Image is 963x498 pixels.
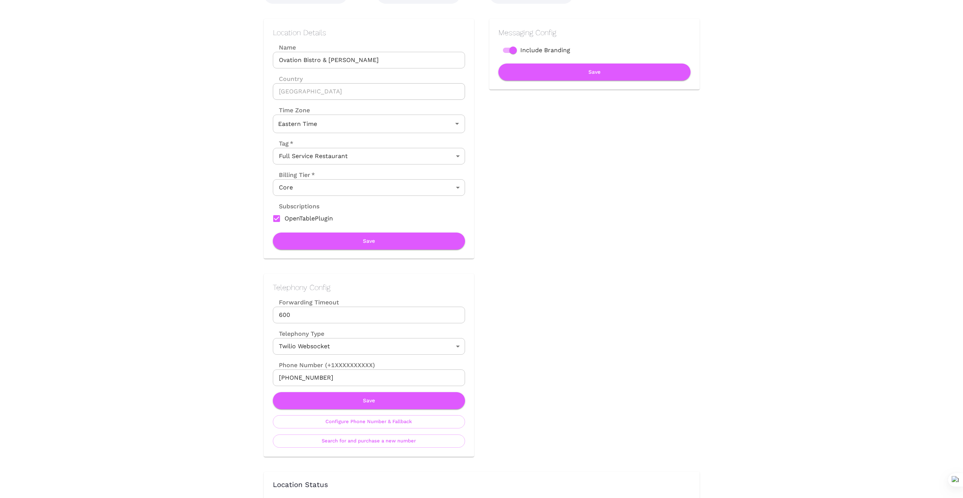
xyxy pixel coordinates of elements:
button: Save [273,392,465,409]
h3: Location Status [273,481,691,489]
h2: Telephony Config [273,283,465,292]
button: Configure Phone Number & Fallback [273,415,465,428]
button: Save [498,64,691,81]
label: Subscriptions [273,202,319,211]
div: Core [273,179,465,196]
label: Country [273,74,465,83]
label: Name [273,43,465,52]
label: Billing Tier [273,171,315,179]
button: Open [452,118,462,129]
label: Phone Number (+1XXXXXXXXXX) [273,361,465,369]
h2: Messaging Config [498,28,691,37]
h2: Location Details [273,28,465,37]
button: Search for and purchase a new number [273,434,465,448]
span: Include Branding [520,46,570,55]
label: Forwarding Timeout [273,298,465,307]
div: Twilio Websocket [273,338,465,355]
span: OpenTablePlugin [285,214,333,223]
label: Time Zone [273,106,465,115]
div: Full Service Restaurant [273,148,465,164]
button: Save [273,233,465,250]
label: Tag [273,139,293,148]
label: Telephony Type [273,329,324,338]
